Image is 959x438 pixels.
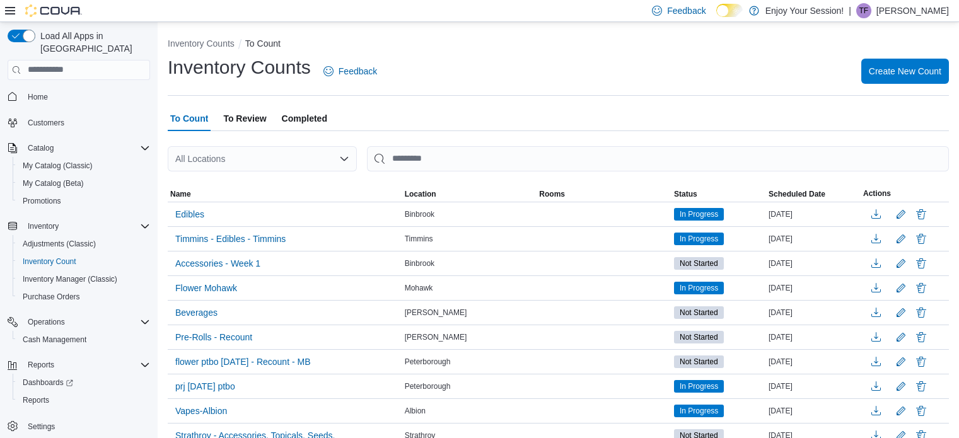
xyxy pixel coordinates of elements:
[680,405,718,417] span: In Progress
[3,139,155,157] button: Catalog
[856,3,871,18] div: Toni Fournier
[23,314,150,330] span: Operations
[13,175,155,192] button: My Catalog (Beta)
[13,331,155,349] button: Cash Management
[175,257,260,270] span: Accessories - Week 1
[863,188,891,199] span: Actions
[23,141,150,156] span: Catalog
[766,330,861,345] div: [DATE]
[223,106,266,131] span: To Review
[914,207,929,222] button: Delete
[766,256,861,271] div: [DATE]
[674,331,724,343] span: Not Started
[23,314,70,330] button: Operations
[13,192,155,210] button: Promotions
[23,357,150,372] span: Reports
[716,17,717,18] span: Dark Mode
[23,377,73,388] span: Dashboards
[13,288,155,306] button: Purchase Orders
[402,187,537,202] button: Location
[680,331,718,343] span: Not Started
[168,37,949,52] nav: An example of EuiBreadcrumbs
[716,4,743,17] input: Dark Mode
[18,176,89,191] a: My Catalog (Beta)
[175,380,235,393] span: prj [DATE] ptbo
[3,356,155,374] button: Reports
[18,332,91,347] a: Cash Management
[339,154,349,164] button: Open list of options
[170,205,209,224] button: Edibles
[674,189,697,199] span: Status
[914,231,929,246] button: Delete
[849,3,851,18] p: |
[674,233,724,245] span: In Progress
[170,279,242,297] button: Flower Mohawk
[13,157,155,175] button: My Catalog (Classic)
[18,193,66,209] a: Promotions
[914,379,929,394] button: Delete
[914,256,929,271] button: Delete
[28,118,64,128] span: Customers
[23,274,117,284] span: Inventory Manager (Classic)
[914,354,929,369] button: Delete
[680,258,718,269] span: Not Started
[28,360,54,370] span: Reports
[28,317,65,327] span: Operations
[674,306,724,319] span: Not Started
[23,219,150,234] span: Inventory
[671,187,766,202] button: Status
[914,305,929,320] button: Delete
[667,4,706,17] span: Feedback
[168,38,235,49] button: Inventory Counts
[175,233,286,245] span: Timmins - Edibles - Timmins
[23,219,64,234] button: Inventory
[3,417,155,435] button: Settings
[170,189,191,199] span: Name
[674,257,724,270] span: Not Started
[893,401,909,420] button: Edit count details
[28,422,55,432] span: Settings
[23,256,76,267] span: Inventory Count
[674,208,724,221] span: In Progress
[170,229,291,248] button: Timmins - Edibles - Timmins
[914,403,929,418] button: Delete
[405,258,434,268] span: Binbrook
[18,236,101,251] a: Adjustments (Classic)
[893,377,909,396] button: Edit count details
[170,328,257,347] button: Pre-Rolls - Recount
[23,89,53,105] a: Home
[23,178,84,188] span: My Catalog (Beta)
[893,254,909,273] button: Edit count details
[674,282,724,294] span: In Progress
[766,354,861,369] div: [DATE]
[23,335,86,345] span: Cash Management
[539,189,565,199] span: Rooms
[18,393,54,408] a: Reports
[175,208,204,221] span: Edibles
[25,4,82,17] img: Cova
[405,189,436,199] span: Location
[13,374,155,391] a: Dashboards
[3,113,155,132] button: Customers
[18,158,150,173] span: My Catalog (Classic)
[859,3,869,18] span: TF
[3,88,155,106] button: Home
[861,59,949,84] button: Create New Count
[766,379,861,394] div: [DATE]
[18,289,85,304] a: Purchase Orders
[680,209,718,220] span: In Progress
[405,381,451,391] span: Peterborough
[245,38,281,49] button: To Count
[893,205,909,224] button: Edit count details
[680,282,718,294] span: In Progress
[318,59,382,84] a: Feedback
[175,331,252,343] span: Pre-Rolls - Recount
[766,207,861,222] div: [DATE]
[680,356,718,367] span: Not Started
[405,332,467,342] span: [PERSON_NAME]
[405,406,426,416] span: Albion
[674,355,724,368] span: Not Started
[23,419,60,434] a: Settings
[28,221,59,231] span: Inventory
[18,254,81,269] a: Inventory Count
